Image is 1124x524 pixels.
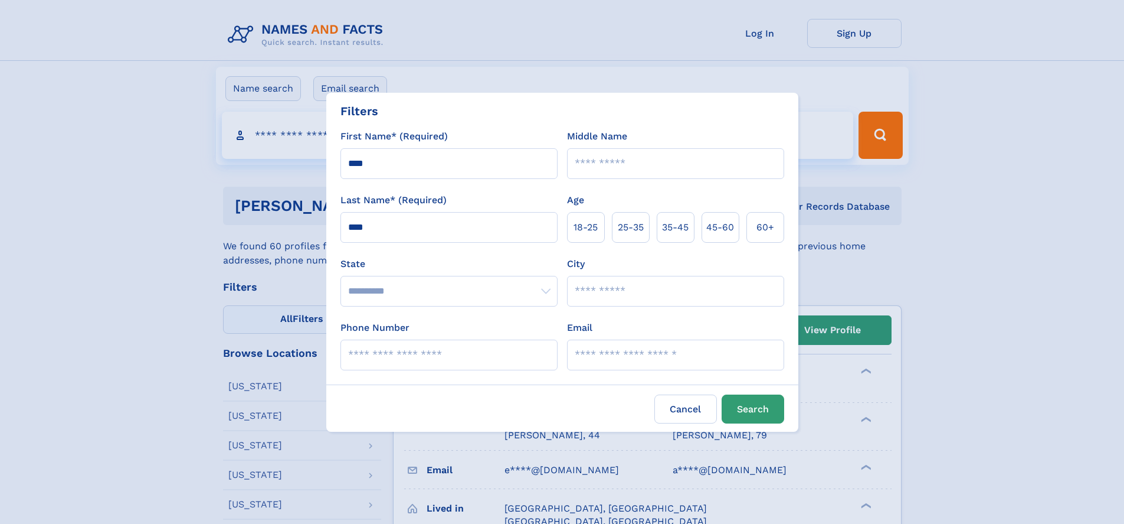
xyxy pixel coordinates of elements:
[340,257,558,271] label: State
[340,193,447,207] label: Last Name* (Required)
[567,129,627,144] label: Middle Name
[574,220,598,235] span: 18‑25
[340,129,448,144] label: First Name* (Required)
[662,220,689,235] span: 35‑45
[567,321,592,335] label: Email
[618,220,644,235] span: 25‑35
[340,321,409,335] label: Phone Number
[654,395,717,424] label: Cancel
[340,102,378,120] div: Filters
[722,395,784,424] button: Search
[567,193,584,207] label: Age
[756,220,774,235] span: 60+
[706,220,734,235] span: 45‑60
[567,257,585,271] label: City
